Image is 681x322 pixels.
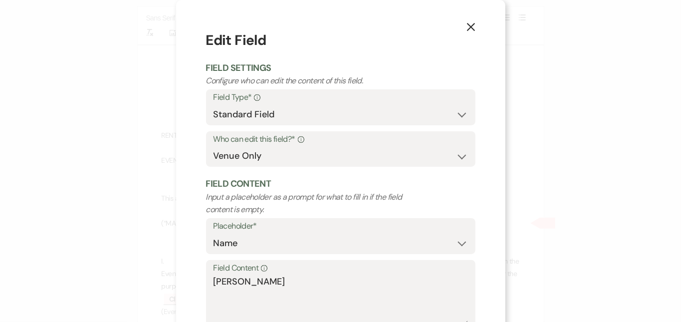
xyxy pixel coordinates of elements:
p: Input a placeholder as a prompt for what to fill in if the field content is empty. [206,191,422,216]
h2: Field Settings [206,62,475,74]
h1: Edit Field [206,30,475,51]
h2: Field Content [206,178,475,190]
label: Field Content [214,261,468,276]
label: Field Type* [214,90,468,105]
p: Configure who can edit the content of this field. [206,74,422,87]
label: Placeholder* [214,219,468,234]
label: Who can edit this field?* [214,132,468,147]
